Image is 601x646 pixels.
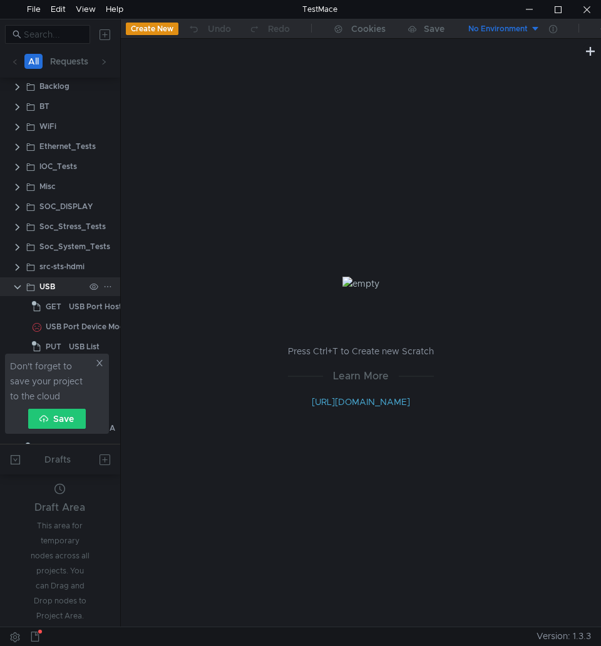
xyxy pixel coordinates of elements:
[69,297,145,316] div: USB Port Host Mode
[39,157,77,176] div: IOC_Tests
[39,237,110,256] div: Soc_System_Tests
[39,217,106,236] div: Soc_Stress_Tests
[342,277,379,290] img: empty
[351,21,386,36] div: Cookies
[46,337,61,356] span: PUT
[24,28,83,41] input: Search...
[46,54,92,69] button: Requests
[39,277,55,296] div: USB
[39,77,69,96] div: Backlog
[69,337,100,356] div: USB List
[46,317,129,336] div: USB Port Device Mode
[39,197,93,216] div: SOC_DISPLAY
[39,97,49,116] div: BT
[39,137,96,156] div: Ethernet_Tests
[240,19,299,38] button: Redo
[468,23,528,35] div: No Environment
[63,439,108,458] div: GET QMESA
[424,24,444,33] div: Save
[39,439,55,458] span: GET
[323,368,399,384] span: Learn More
[126,23,178,35] button: Create New
[39,177,56,196] div: Misc
[268,21,290,36] div: Redo
[312,396,410,408] a: [URL][DOMAIN_NAME]
[24,54,43,69] button: All
[44,452,71,467] div: Drafts
[178,19,240,38] button: Undo
[28,409,86,429] button: Save
[537,627,591,645] span: Version: 1.3.3
[10,359,93,404] span: Don't forget to save your project to the cloud
[453,19,540,39] button: No Environment
[39,117,56,136] div: WiFi
[39,257,85,276] div: src-sts-hdmi
[288,344,434,359] p: Press Ctrl+T to Create new Scratch
[208,21,231,36] div: Undo
[46,297,61,316] span: GET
